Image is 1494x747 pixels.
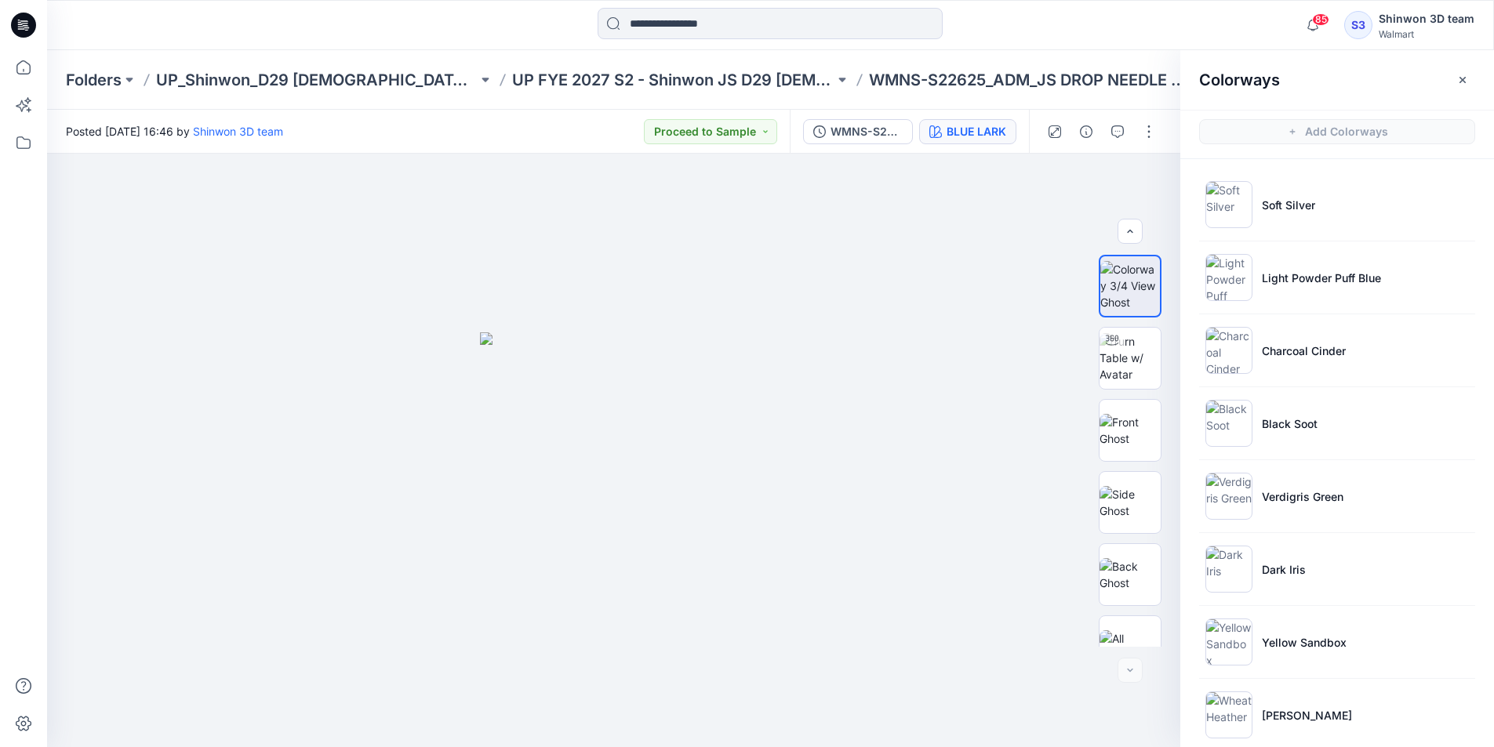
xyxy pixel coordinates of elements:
span: Posted [DATE] 16:46 by [66,123,283,140]
button: WMNS-S22625_ADM_JS DROP NEEDLE Shorts [803,119,913,144]
img: All colorways [1100,630,1161,663]
p: WMNS-S22625_ADM_JS DROP NEEDLE Shorts [869,69,1190,91]
img: Soft Silver [1205,181,1252,228]
a: Folders [66,69,122,91]
h2: Colorways [1199,71,1280,89]
div: S3 [1344,11,1372,39]
p: Black Soot [1262,415,1318,432]
img: Wheat Heather [1205,691,1252,738]
div: Shinwon 3D team [1379,9,1474,28]
img: Dark Iris [1205,546,1252,593]
img: Back Ghost [1100,558,1161,591]
button: Details [1074,119,1099,144]
a: UP FYE 2027 S2 - Shinwon JS D29 [DEMOGRAPHIC_DATA] Sleepwear [512,69,834,91]
a: Shinwon 3D team [193,125,283,138]
p: Light Powder Puff Blue [1262,270,1381,286]
p: Charcoal Cinder [1262,343,1346,359]
img: Yellow Sandbox [1205,618,1252,665]
img: Turn Table w/ Avatar [1100,333,1161,383]
img: Colorway 3/4 View Ghost [1100,261,1160,310]
div: BLUE LARK [947,123,1006,140]
button: BLUE LARK [919,119,1016,144]
p: Verdigris Green [1262,488,1343,505]
img: Charcoal Cinder [1205,327,1252,374]
span: 85 [1312,13,1329,26]
img: eyJhbGciOiJIUzI1NiIsImtpZCI6IjAiLCJzbHQiOiJzZXMiLCJ0eXAiOiJKV1QifQ.eyJkYXRhIjp7InR5cGUiOiJzdG9yYW... [480,332,748,747]
img: Light Powder Puff Blue [1205,254,1252,301]
div: Walmart [1379,28,1474,40]
p: [PERSON_NAME] [1262,707,1352,723]
p: Soft Silver [1262,197,1315,213]
img: Black Soot [1205,400,1252,447]
img: Side Ghost [1100,486,1161,519]
div: WMNS-S22625_ADM_JS DROP NEEDLE Shorts [831,123,903,140]
img: Verdigris Green [1205,473,1252,520]
p: Dark Iris [1262,561,1306,578]
img: Front Ghost [1100,414,1161,447]
a: UP_Shinwon_D29 [DEMOGRAPHIC_DATA] Sleep [156,69,478,91]
p: Yellow Sandbox [1262,634,1347,651]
